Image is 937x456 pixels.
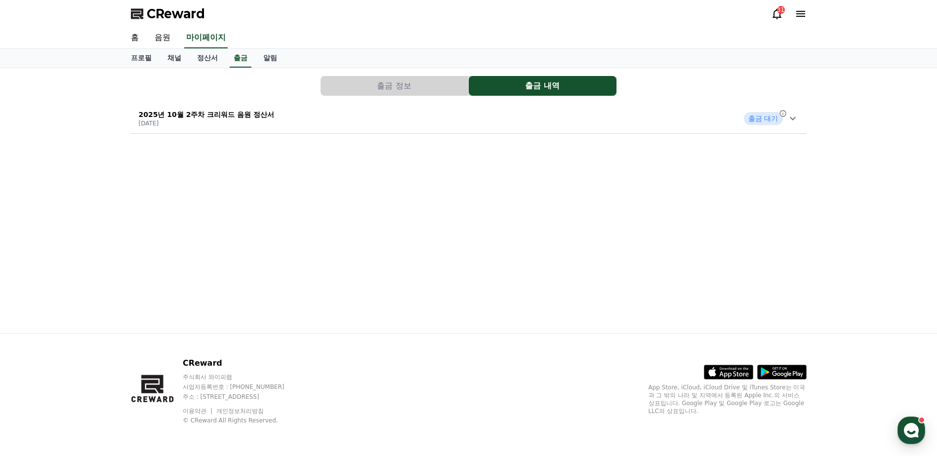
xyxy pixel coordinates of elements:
[131,6,205,22] a: CReward
[31,328,37,336] span: 홈
[127,313,190,338] a: 설정
[90,328,102,336] span: 대화
[123,49,160,68] a: 프로필
[131,104,807,134] button: 2025년 10월 2주차 크리워드 음원 정산서 [DATE] 출금 대기
[147,6,205,22] span: CReward
[183,408,214,415] a: 이용약관
[65,313,127,338] a: 대화
[216,408,264,415] a: 개인정보처리방침
[160,49,189,68] a: 채널
[744,112,782,125] span: 출금 대기
[469,76,616,96] button: 출금 내역
[189,49,226,68] a: 정산서
[255,49,285,68] a: 알림
[183,357,303,369] p: CReward
[321,76,468,96] button: 출금 정보
[147,28,178,48] a: 음원
[469,76,617,96] a: 출금 내역
[123,28,147,48] a: 홈
[777,6,785,14] div: 31
[3,313,65,338] a: 홈
[771,8,783,20] a: 31
[183,383,303,391] p: 사업자등록번호 : [PHONE_NUMBER]
[230,49,251,68] a: 출금
[183,373,303,381] p: 주식회사 와이피랩
[153,328,164,336] span: 설정
[183,393,303,401] p: 주소 : [STREET_ADDRESS]
[183,417,303,424] p: © CReward All Rights Reserved.
[139,119,275,127] p: [DATE]
[321,76,469,96] a: 출금 정보
[139,110,275,119] p: 2025년 10월 2주차 크리워드 음원 정산서
[649,383,807,415] p: App Store, iCloud, iCloud Drive 및 iTunes Store는 미국과 그 밖의 나라 및 지역에서 등록된 Apple Inc.의 서비스 상표입니다. Goo...
[184,28,228,48] a: 마이페이지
